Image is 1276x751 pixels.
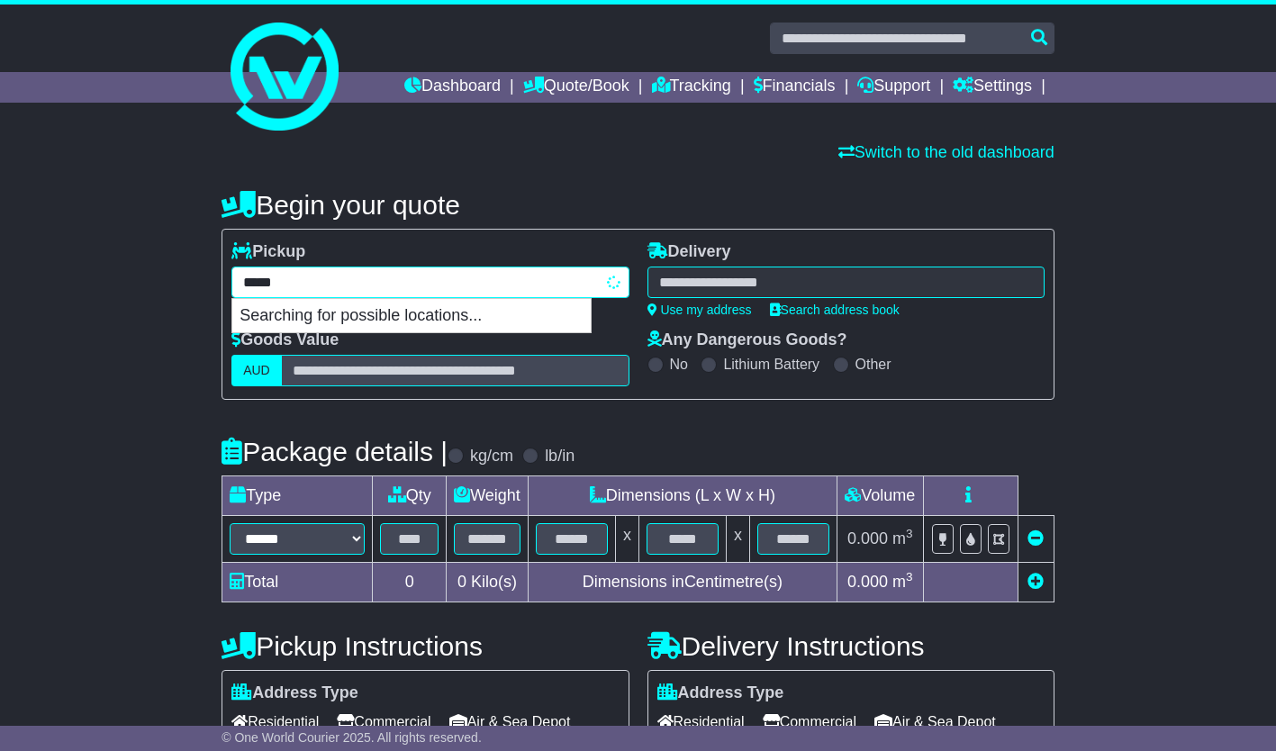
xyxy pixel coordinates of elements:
[657,683,784,703] label: Address Type
[906,527,913,540] sup: 3
[838,143,1054,161] a: Switch to the old dashboard
[647,631,1054,661] h4: Delivery Instructions
[615,516,638,563] td: x
[770,303,900,317] a: Search address book
[232,299,591,333] p: Searching for possible locations...
[647,330,847,350] label: Any Dangerous Goods?
[404,72,501,103] a: Dashboard
[953,72,1032,103] a: Settings
[726,516,749,563] td: x
[647,242,731,262] label: Delivery
[231,330,339,350] label: Goods Value
[447,563,529,602] td: Kilo(s)
[754,72,836,103] a: Financials
[231,683,358,703] label: Address Type
[528,563,837,602] td: Dimensions in Centimetre(s)
[231,242,305,262] label: Pickup
[906,570,913,584] sup: 3
[231,355,282,386] label: AUD
[470,447,513,466] label: kg/cm
[222,190,1054,220] h4: Begin your quote
[892,573,913,591] span: m
[222,476,373,516] td: Type
[847,573,888,591] span: 0.000
[222,437,448,466] h4: Package details |
[373,476,447,516] td: Qty
[457,573,466,591] span: 0
[763,708,856,736] span: Commercial
[231,708,319,736] span: Residential
[373,563,447,602] td: 0
[545,447,575,466] label: lb/in
[892,529,913,547] span: m
[670,356,688,373] label: No
[652,72,731,103] a: Tracking
[231,267,629,298] typeahead: Please provide city
[449,708,571,736] span: Air & Sea Depot
[837,476,923,516] td: Volume
[847,529,888,547] span: 0.000
[1027,529,1044,547] a: Remove this item
[855,356,891,373] label: Other
[222,730,482,745] span: © One World Courier 2025. All rights reserved.
[857,72,930,103] a: Support
[1027,573,1044,591] a: Add new item
[222,631,629,661] h4: Pickup Instructions
[657,708,745,736] span: Residential
[523,72,629,103] a: Quote/Book
[447,476,529,516] td: Weight
[337,708,430,736] span: Commercial
[874,708,996,736] span: Air & Sea Depot
[647,303,752,317] a: Use my address
[222,563,373,602] td: Total
[723,356,819,373] label: Lithium Battery
[528,476,837,516] td: Dimensions (L x W x H)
